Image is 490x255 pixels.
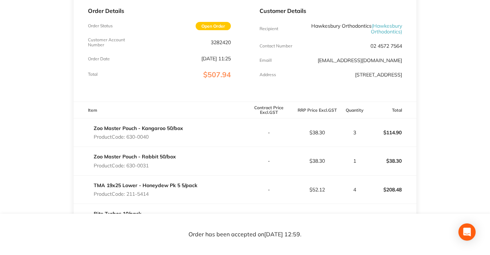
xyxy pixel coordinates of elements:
p: Address [260,72,276,77]
span: $507.94 [203,70,231,79]
p: 3 [341,130,368,135]
p: Product Code: 630-0040 [94,134,183,140]
p: Customer Account Number [88,37,136,47]
span: Open Order [196,22,231,30]
p: Hawkesbury Orthodontics [307,23,402,34]
p: $38.30 [293,130,341,135]
p: Recipient [260,26,278,31]
p: - [246,130,293,135]
a: TMA 19x25 Lower - Honeydew Pk 5 5/pack [94,182,197,189]
p: 4 [341,187,368,193]
p: $38.30 [293,158,341,164]
p: - [246,187,293,193]
th: Total [368,102,416,119]
p: Order Details [88,8,231,14]
a: Zoo Master Pouch - Kangaroo 50/box [94,125,183,131]
p: $52.12 [293,187,341,193]
th: Quantity [341,102,368,119]
p: Order has been accepted on [DATE] 12:59 . [188,231,302,238]
p: [STREET_ADDRESS] [355,72,402,78]
p: Product Code: 630-0031 [94,163,176,168]
a: Bite Turbos 10/pack [94,210,141,217]
p: Customer Details [260,8,402,14]
span: ( Hawkesbury Orthodontics ) [371,23,402,35]
p: $100.08 [369,209,416,227]
p: $38.30 [369,152,416,170]
div: Open Intercom Messenger [458,223,476,241]
p: Product Code: 211-5414 [94,191,197,197]
p: Order Date [88,56,110,61]
th: Contract Price Excl. GST [245,102,293,119]
p: $208.48 [369,181,416,198]
p: 02 4572 7564 [370,43,402,49]
p: 3282420 [211,40,231,45]
p: [DATE] 11:25 [201,56,231,61]
a: Zoo Master Pouch - Rabbit 50/box [94,153,176,160]
p: Contact Number [260,43,292,48]
th: RRP Price Excl. GST [293,102,341,119]
th: Item [74,102,245,119]
p: $114.90 [369,124,416,141]
p: 1 [341,158,368,164]
p: Emaill [260,58,272,63]
p: Total [88,72,98,77]
p: Order Status [88,23,113,28]
a: [EMAIL_ADDRESS][DOMAIN_NAME] [318,57,402,64]
p: - [246,158,293,164]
